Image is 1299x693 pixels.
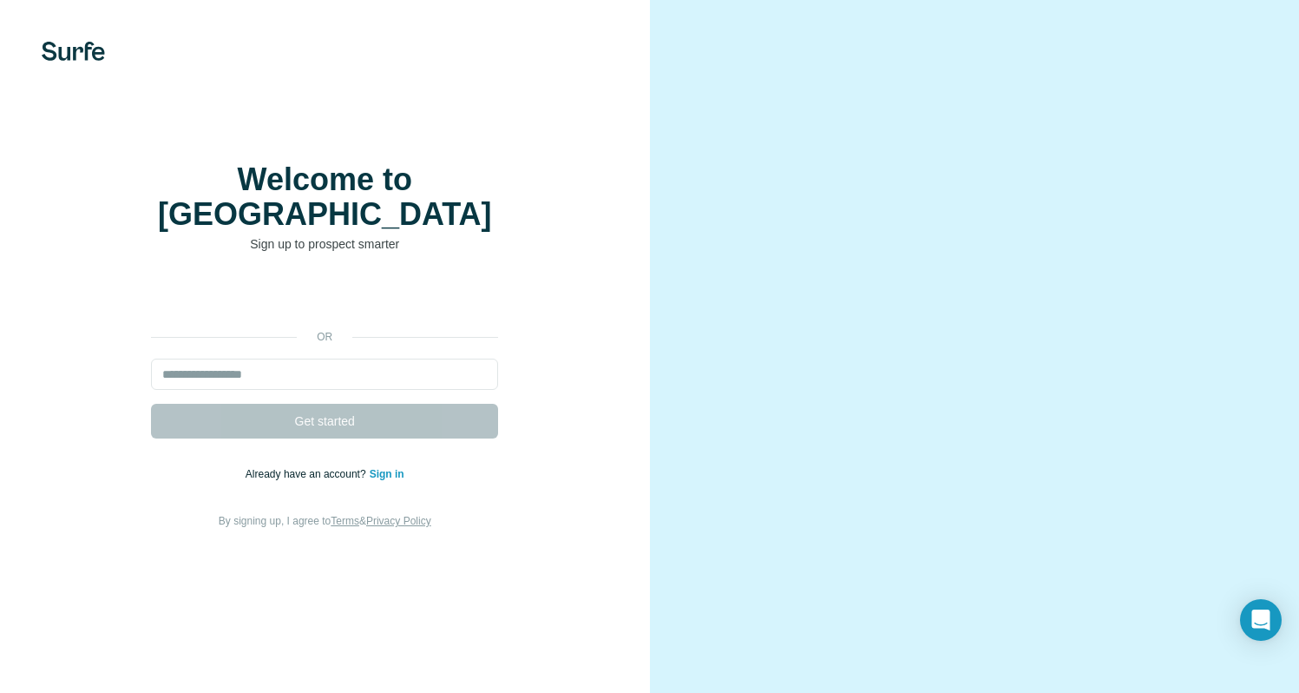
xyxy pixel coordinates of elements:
[331,515,359,527] a: Terms
[1240,599,1282,641] div: Open Intercom Messenger
[151,162,498,232] h1: Welcome to [GEOGRAPHIC_DATA]
[42,42,105,61] img: Surfe's logo
[142,279,507,317] iframe: Sign in with Google Button
[370,468,404,480] a: Sign in
[246,468,370,480] span: Already have an account?
[297,329,352,345] p: or
[151,235,498,253] p: Sign up to prospect smarter
[366,515,431,527] a: Privacy Policy
[219,515,431,527] span: By signing up, I agree to &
